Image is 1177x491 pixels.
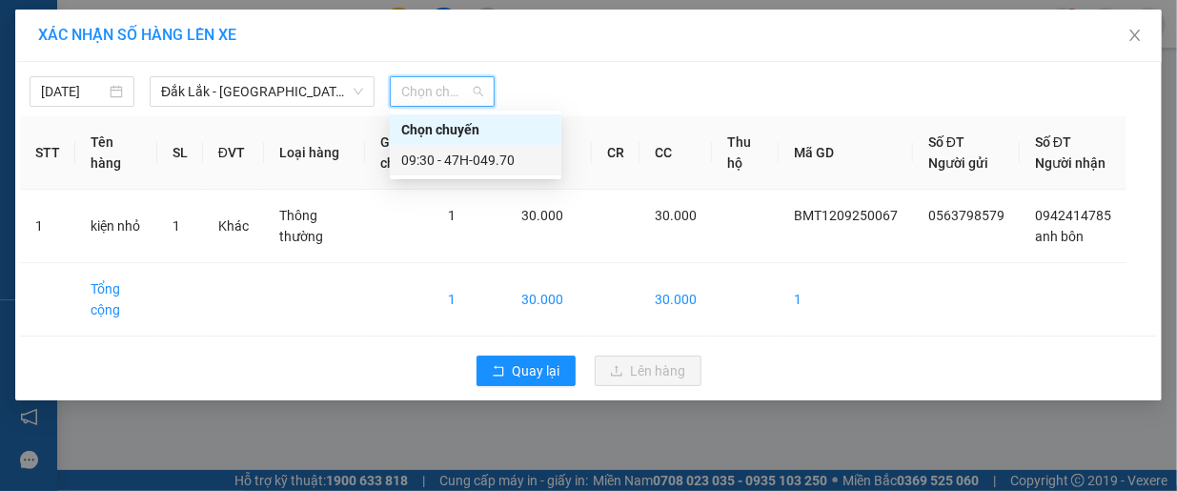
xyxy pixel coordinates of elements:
th: SL [157,116,203,190]
span: Số ĐT [1035,134,1071,150]
span: Đắk Lắk - Phú Yên (SC) [161,77,363,106]
span: 0942414785 [1035,208,1111,223]
th: CR [592,116,639,190]
span: Người gửi [928,155,988,171]
span: down [353,86,364,97]
button: Close [1108,10,1162,63]
span: anh bôn [1035,229,1084,244]
th: Ghi chú [365,116,433,190]
div: Chọn chuyến [401,119,550,140]
span: Quay lại [513,360,560,381]
th: CC [639,116,712,190]
td: Thông thường [264,190,365,263]
span: XÁC NHẬN SỐ HÀNG LÊN XE [38,26,236,44]
th: Tên hàng [75,116,157,190]
span: 0563798579 [928,208,1005,223]
td: Tổng cộng [75,263,157,337]
span: 1 [172,218,180,234]
td: Khác [203,190,264,263]
th: Thu hộ [712,116,779,190]
span: Chọn chuyến [401,77,483,106]
th: Mã GD [779,116,913,190]
td: kiện nhỏ [75,190,157,263]
span: 30.000 [655,208,697,223]
span: 1 [448,208,456,223]
input: 13/09/2025 [41,81,106,102]
span: rollback [492,364,505,379]
th: STT [20,116,75,190]
th: ĐVT [203,116,264,190]
th: Loại hàng [264,116,365,190]
span: BMT1209250067 [794,208,898,223]
div: 09:30 - 47H-049.70 [401,150,550,171]
td: 1 [433,263,506,337]
td: 30.000 [506,263,592,337]
span: Người nhận [1035,155,1106,171]
button: uploadLên hàng [595,356,701,386]
td: 1 [20,190,75,263]
div: Chọn chuyến [390,114,561,145]
span: Số ĐT [928,134,964,150]
span: close [1127,28,1143,43]
span: 30.000 [521,208,563,223]
button: rollbackQuay lại [477,356,576,386]
td: 1 [779,263,913,337]
td: 30.000 [639,263,712,337]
